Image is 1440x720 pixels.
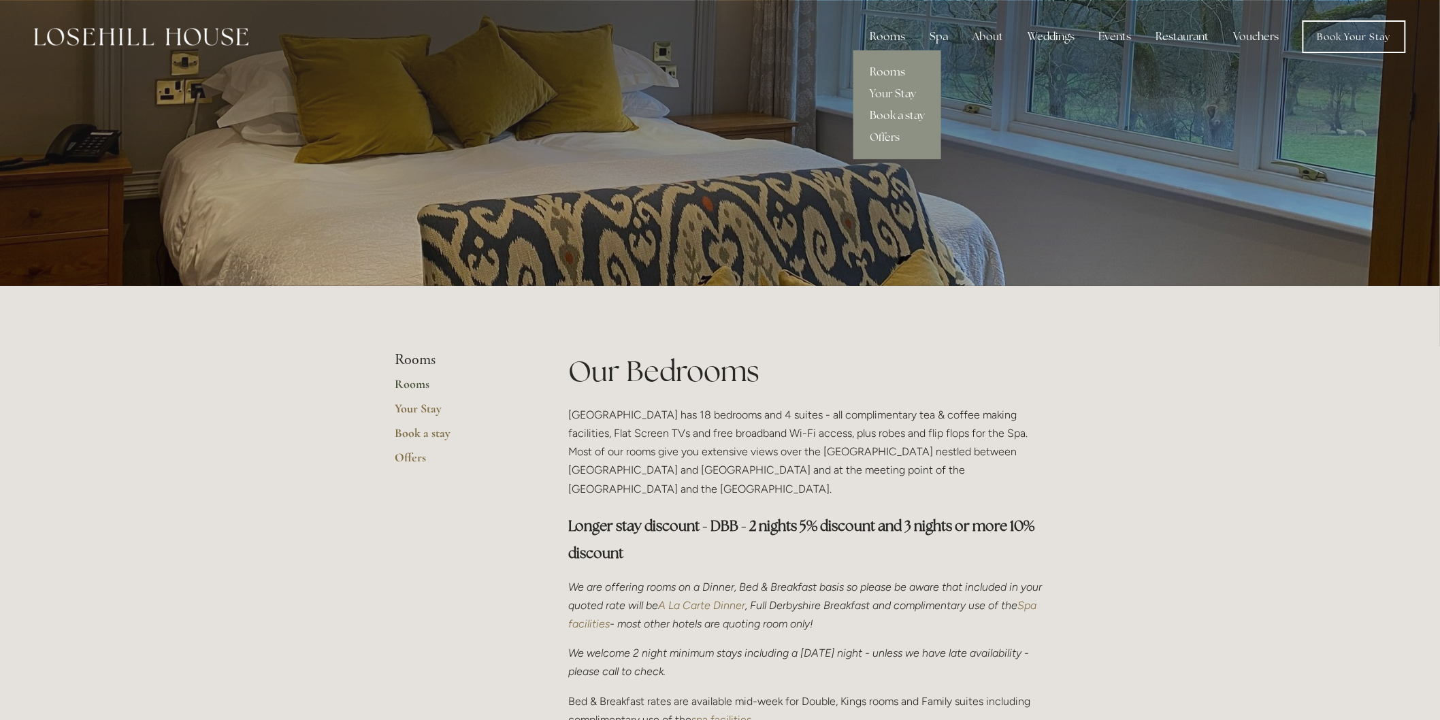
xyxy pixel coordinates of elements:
[395,450,525,474] a: Offers
[919,23,959,50] div: Spa
[745,599,1017,612] em: , Full Derbyshire Breakfast and complimentary use of the
[853,127,941,148] a: Offers
[34,28,248,46] img: Losehill House
[568,406,1045,498] p: [GEOGRAPHIC_DATA] has 18 bedrooms and 4 suites - all complimentary tea & coffee making facilities...
[1017,23,1085,50] div: Weddings
[610,617,813,630] em: - most other hotels are quoting room only!
[1145,23,1220,50] div: Restaurant
[853,105,941,127] a: Book a stay
[853,83,941,105] a: Your Stay
[1303,20,1406,53] a: Book Your Stay
[395,401,525,425] a: Your Stay
[395,351,525,369] li: Rooms
[1088,23,1143,50] div: Events
[568,647,1032,678] em: We welcome 2 night minimum stays including a [DATE] night - unless we have late availability - pl...
[395,376,525,401] a: Rooms
[568,351,1045,391] h1: Our Bedrooms
[1223,23,1290,50] a: Vouchers
[395,425,525,450] a: Book a stay
[853,61,941,83] a: Rooms
[859,23,916,50] div: Rooms
[568,580,1045,612] em: We are offering rooms on a Dinner, Bed & Breakfast basis so please be aware that included in your...
[962,23,1014,50] div: About
[658,599,745,612] a: A La Carte Dinner
[568,517,1037,562] strong: Longer stay discount - DBB - 2 nights 5% discount and 3 nights or more 10% discount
